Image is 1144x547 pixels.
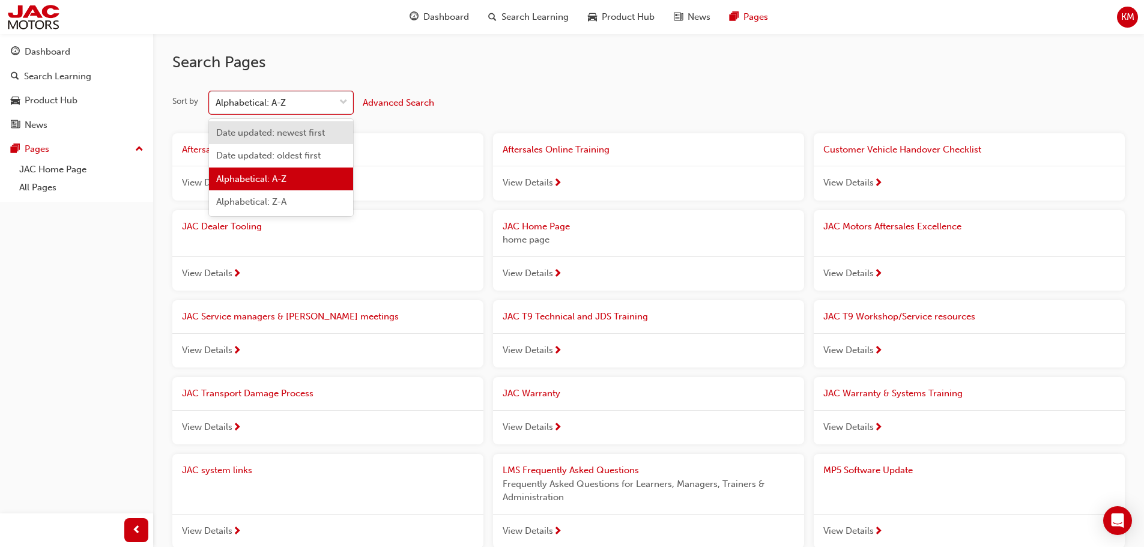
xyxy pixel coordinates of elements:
span: prev-icon [132,523,141,538]
button: Pages [5,138,148,160]
div: Sort by [172,95,198,107]
span: JAC Warranty [503,388,560,399]
span: up-icon [135,142,144,157]
div: Open Intercom Messenger [1103,506,1132,535]
span: news-icon [11,120,20,131]
a: JAC T9 Workshop/Service resourcesView Details [814,300,1125,367]
span: Frequently Asked Questions for Learners, Managers, Trainers & Administration [503,477,794,504]
span: View Details [823,420,874,434]
a: JAC Service managers & [PERSON_NAME] meetingsView Details [172,300,483,367]
span: next-icon [553,269,562,280]
a: Dashboard [5,41,148,63]
a: JAC Warranty & Systems TrainingView Details [814,377,1125,444]
span: View Details [823,343,874,357]
a: JAC Home Page [14,160,148,179]
span: Alphabetical: A-Z [216,174,286,184]
a: JAC T9 Technical and JDS TrainingView Details [493,300,804,367]
span: View Details [182,267,232,280]
span: next-icon [232,527,241,537]
span: Search Learning [501,10,569,24]
span: Date updated: oldest first [216,150,321,161]
span: next-icon [874,269,883,280]
span: guage-icon [410,10,419,25]
a: car-iconProduct Hub [578,5,664,29]
span: News [688,10,710,24]
span: JAC Service managers & [PERSON_NAME] meetings [182,311,399,322]
a: JAC Transport Damage ProcessView Details [172,377,483,444]
a: Aftersales BulletinView Details [172,133,483,201]
span: pages-icon [11,144,20,155]
span: next-icon [553,178,562,189]
span: JAC T9 Technical and JDS Training [503,311,648,322]
div: News [25,118,47,132]
span: down-icon [339,95,348,110]
span: guage-icon [11,47,20,58]
span: Aftersales Bulletin [182,144,256,155]
span: View Details [503,267,553,280]
button: DashboardSearch LearningProduct HubNews [5,38,148,138]
div: Alphabetical: A-Z [216,96,286,110]
span: View Details [503,524,553,538]
span: pages-icon [730,10,739,25]
span: View Details [823,524,874,538]
a: JAC Motors Aftersales ExcellenceView Details [814,210,1125,291]
span: View Details [182,524,232,538]
span: LMS Frequently Asked Questions [503,465,639,476]
h2: Search Pages [172,53,1125,72]
span: Dashboard [423,10,469,24]
button: KM [1117,7,1138,28]
span: JAC T9 Workshop/Service resources [823,311,975,322]
span: home page [503,233,794,247]
a: Product Hub [5,89,148,112]
span: Pages [743,10,768,24]
a: Search Learning [5,65,148,88]
span: next-icon [232,346,241,357]
div: Product Hub [25,94,77,107]
a: JAC WarrantyView Details [493,377,804,444]
button: Advanced Search [363,91,434,114]
div: Pages [25,142,49,156]
span: search-icon [11,71,19,82]
a: Customer Vehicle Handover ChecklistView Details [814,133,1125,201]
span: Product Hub [602,10,655,24]
span: View Details [823,176,874,190]
span: View Details [503,343,553,357]
span: Aftersales Online Training [503,144,610,155]
span: JAC system links [182,465,252,476]
div: Dashboard [25,45,70,59]
span: JAC Warranty & Systems Training [823,388,963,399]
span: search-icon [488,10,497,25]
a: JAC Home Pagehome pageView Details [493,210,804,291]
span: Alphabetical: Z-A [216,196,286,207]
span: View Details [823,267,874,280]
span: View Details [503,420,553,434]
span: JAC Motors Aftersales Excellence [823,221,961,232]
a: jac-portal [6,4,61,31]
span: next-icon [874,423,883,434]
div: Search Learning [24,70,91,83]
span: View Details [182,420,232,434]
span: next-icon [553,346,562,357]
a: pages-iconPages [720,5,778,29]
span: Customer Vehicle Handover Checklist [823,144,981,155]
span: View Details [503,176,553,190]
span: KM [1121,10,1134,24]
span: next-icon [874,527,883,537]
a: All Pages [14,178,148,197]
span: car-icon [588,10,597,25]
span: news-icon [674,10,683,25]
span: next-icon [553,527,562,537]
span: Date updated: newest first [216,127,325,138]
a: News [5,114,148,136]
a: Aftersales Online TrainingView Details [493,133,804,201]
span: Advanced Search [363,97,434,108]
span: next-icon [874,178,883,189]
a: news-iconNews [664,5,720,29]
span: JAC Transport Damage Process [182,388,313,399]
span: next-icon [553,423,562,434]
span: View Details [182,343,232,357]
a: guage-iconDashboard [400,5,479,29]
span: car-icon [11,95,20,106]
a: search-iconSearch Learning [479,5,578,29]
